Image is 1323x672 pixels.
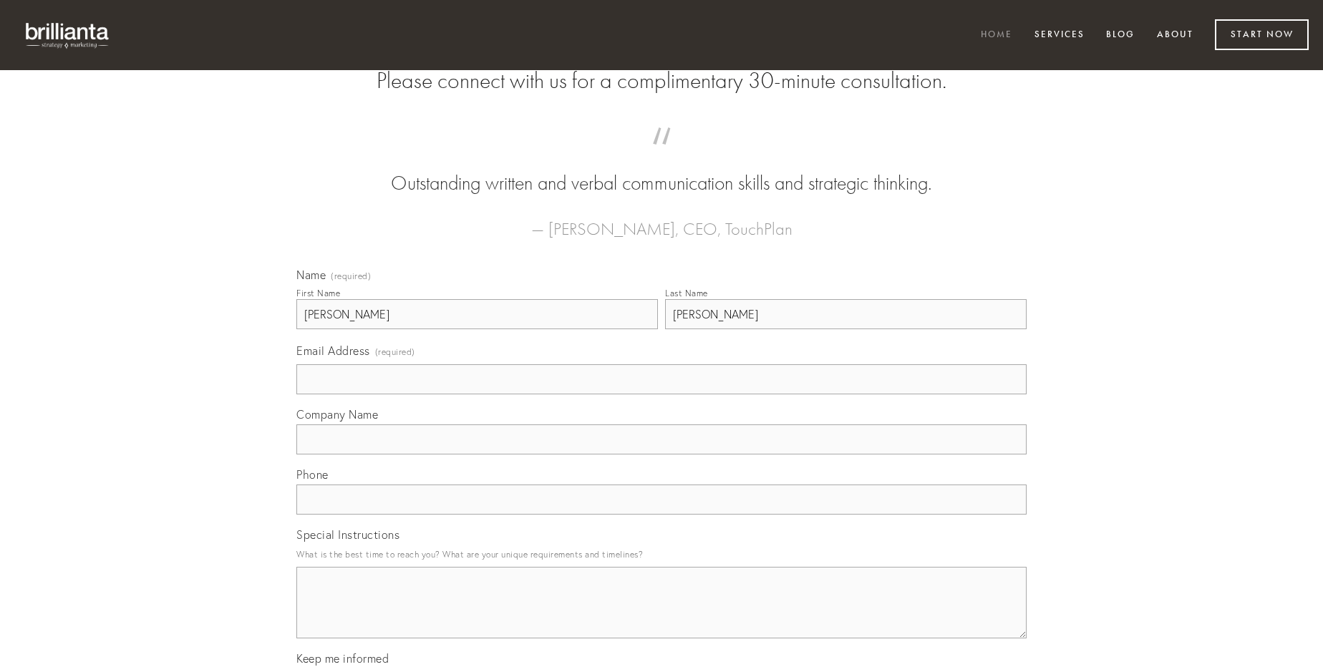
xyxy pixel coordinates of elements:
[319,142,1004,198] blockquote: Outstanding written and verbal communication skills and strategic thinking.
[1097,24,1144,47] a: Blog
[319,198,1004,243] figcaption: — [PERSON_NAME], CEO, TouchPlan
[14,14,122,56] img: brillianta - research, strategy, marketing
[375,342,415,361] span: (required)
[1025,24,1094,47] a: Services
[971,24,1022,47] a: Home
[319,142,1004,170] span: “
[296,545,1027,564] p: What is the best time to reach you? What are your unique requirements and timelines?
[296,344,370,358] span: Email Address
[296,467,329,482] span: Phone
[1148,24,1203,47] a: About
[296,268,326,282] span: Name
[1215,19,1309,50] a: Start Now
[296,67,1027,94] h2: Please connect with us for a complimentary 30-minute consultation.
[296,288,340,298] div: First Name
[665,288,708,298] div: Last Name
[296,407,378,422] span: Company Name
[296,527,399,542] span: Special Instructions
[296,651,389,666] span: Keep me informed
[331,272,371,281] span: (required)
